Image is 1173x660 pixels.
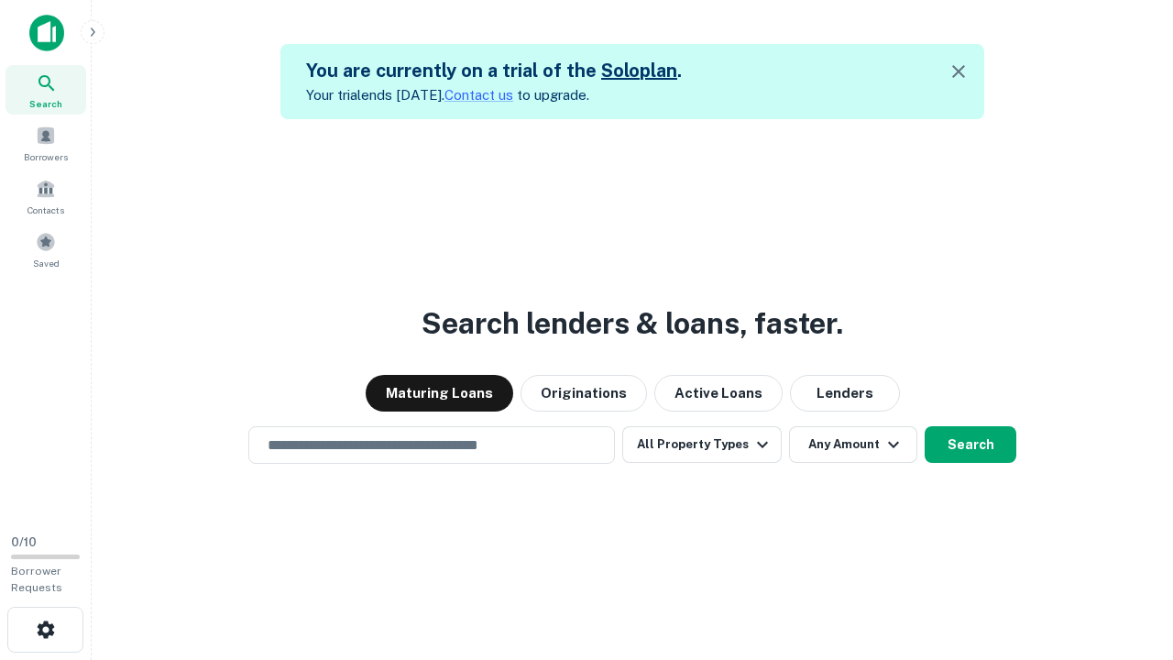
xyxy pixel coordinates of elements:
[5,118,86,168] a: Borrowers
[5,225,86,274] a: Saved
[444,87,513,103] a: Contact us
[789,426,917,463] button: Any Amount
[5,65,86,115] a: Search
[790,375,900,412] button: Lenders
[422,302,843,346] h3: Search lenders & loans, faster.
[366,375,513,412] button: Maturing Loans
[24,149,68,164] span: Borrowers
[306,57,682,84] h5: You are currently on a trial of the .
[27,203,64,217] span: Contacts
[925,426,1016,463] button: Search
[5,171,86,221] a: Contacts
[11,535,37,549] span: 0 / 10
[601,60,677,82] a: Soloplan
[622,426,782,463] button: All Property Types
[654,375,783,412] button: Active Loans
[29,15,64,51] img: capitalize-icon.png
[11,565,62,594] span: Borrower Requests
[521,375,647,412] button: Originations
[29,96,62,111] span: Search
[33,256,60,270] span: Saved
[306,84,682,106] p: Your trial ends [DATE]. to upgrade.
[1081,513,1173,601] iframe: Chat Widget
